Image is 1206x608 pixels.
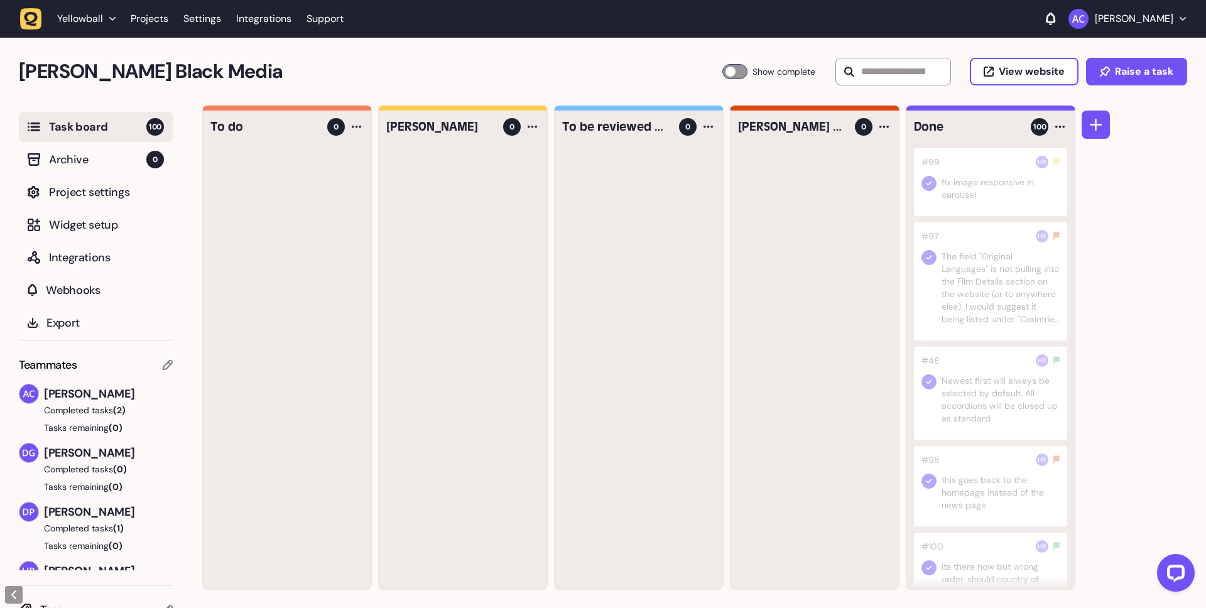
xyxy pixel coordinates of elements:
[146,118,164,136] span: 100
[19,463,163,475] button: Completed tasks(0)
[19,275,173,305] button: Webhooks
[19,384,38,403] img: Ameet Chohan
[19,177,173,207] button: Project settings
[1036,540,1048,553] img: Harry Robinson
[19,540,173,552] button: Tasks remaining(0)
[57,13,103,25] span: Yellowball
[46,281,164,299] span: Webhooks
[44,444,173,462] span: [PERSON_NAME]
[970,58,1078,85] button: View website
[562,118,670,136] h4: To be reviewed by Yellowball
[44,385,173,403] span: [PERSON_NAME]
[1086,58,1187,85] button: Raise a task
[49,118,146,136] span: Task board
[914,118,1022,136] h4: Done
[861,121,866,133] span: 0
[210,118,318,136] h4: To do
[19,562,38,580] img: Harry Robinson
[307,13,344,25] a: Support
[19,522,163,535] button: Completed tasks(1)
[1036,354,1048,367] img: Harry Robinson
[19,404,163,416] button: Completed tasks(2)
[183,8,221,30] a: Settings
[1068,9,1186,29] button: [PERSON_NAME]
[386,118,494,136] h4: Harry
[19,356,77,374] span: Teammates
[999,67,1065,77] span: View website
[19,308,173,338] button: Export
[19,144,173,175] button: Archive0
[334,121,339,133] span: 0
[19,57,722,87] h2: Penny Black Media
[236,8,291,30] a: Integrations
[19,443,38,462] img: David Groombridge
[19,421,173,434] button: Tasks remaining(0)
[109,481,122,492] span: (0)
[1095,13,1173,25] p: [PERSON_NAME]
[49,183,164,201] span: Project settings
[131,8,168,30] a: Projects
[738,118,846,136] h4: Ameet / Dan
[685,121,690,133] span: 0
[1033,121,1046,133] span: 100
[113,523,124,534] span: (1)
[20,8,123,30] button: Yellowball
[46,314,164,332] span: Export
[113,404,126,416] span: (2)
[1068,9,1089,29] img: Ameet Chohan
[49,216,164,234] span: Widget setup
[49,249,164,266] span: Integrations
[1036,230,1048,242] img: Harry Robinson
[1036,156,1048,168] img: Harry Robinson
[44,503,173,521] span: [PERSON_NAME]
[1036,453,1048,466] img: Harry Robinson
[44,562,173,580] span: [PERSON_NAME]
[509,121,514,133] span: 0
[113,464,127,475] span: (0)
[146,151,164,168] span: 0
[752,64,815,79] span: Show complete
[19,210,173,240] button: Widget setup
[49,151,146,168] span: Archive
[1147,549,1200,602] iframe: LiveChat chat widget
[19,242,173,273] button: Integrations
[109,422,122,433] span: (0)
[1115,67,1173,77] span: Raise a task
[109,540,122,551] span: (0)
[19,502,38,521] img: Dan Pearson
[19,480,173,493] button: Tasks remaining(0)
[19,112,173,142] button: Task board100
